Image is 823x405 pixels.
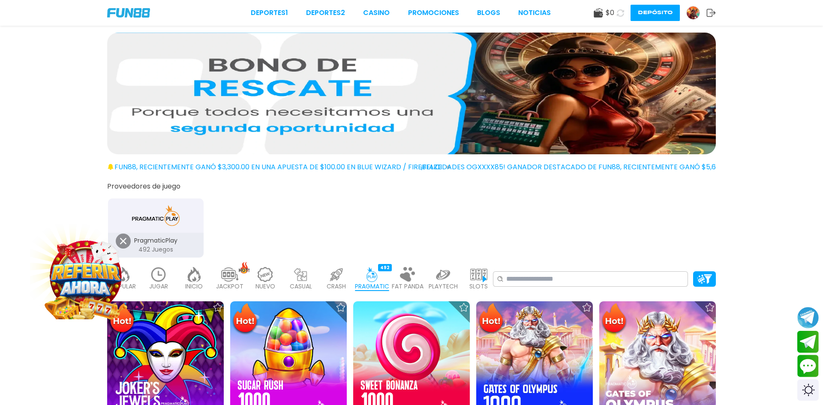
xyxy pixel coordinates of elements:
[216,282,243,291] p: JACKPOT
[251,8,288,18] a: Deportes1
[129,204,183,228] img: PragmaticPlay
[470,267,487,282] img: slots_light.webp
[328,267,345,282] img: crash_light.webp
[306,8,345,18] a: Deportes2
[105,198,207,258] button: PragmaticPlay
[186,267,203,282] img: home_light.webp
[399,267,416,282] img: fat_panda_light.webp
[221,267,238,282] img: jackpot_light.webp
[108,236,204,245] p: PragmaticPlay
[255,282,275,291] p: NUEVO
[477,302,505,336] img: Hot
[363,267,381,282] img: pragmatic_active.webp
[149,282,168,291] p: JUGAR
[231,302,259,336] img: Hot
[107,8,150,18] img: Company Logo
[697,274,712,283] img: Platform Filter
[327,282,346,291] p: CRASH
[477,8,500,18] a: BLOGS
[600,302,628,336] img: Hot
[47,238,124,315] img: Image Link
[355,282,389,291] p: PRAGMATIC
[797,379,819,401] div: Switch theme
[290,282,312,291] p: CASUAL
[408,8,459,18] a: Promociones
[797,355,819,377] button: Contact customer service
[606,8,614,18] span: $ 0
[429,282,458,291] p: PLAYTECH
[797,306,819,329] button: Join telegram channel
[107,33,716,154] img: Reembolso Diario
[185,282,203,291] p: INICIO
[687,6,700,19] img: Avatar
[435,267,452,282] img: playtech_light.webp
[378,264,392,271] div: 492
[257,267,274,282] img: new_light.webp
[150,267,167,282] img: recent_light.webp
[292,267,309,282] img: casual_light.webp
[686,6,706,20] a: Avatar
[107,182,180,191] button: Proveedores de juego
[239,262,249,273] img: hot
[631,5,680,21] button: Depósito
[363,8,390,18] a: CASINO
[469,282,488,291] p: SLOTS
[108,245,204,254] p: 492 Juegos
[797,331,819,353] button: Join telegram
[518,8,551,18] a: NOTICIAS
[392,282,424,291] p: FAT PANDA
